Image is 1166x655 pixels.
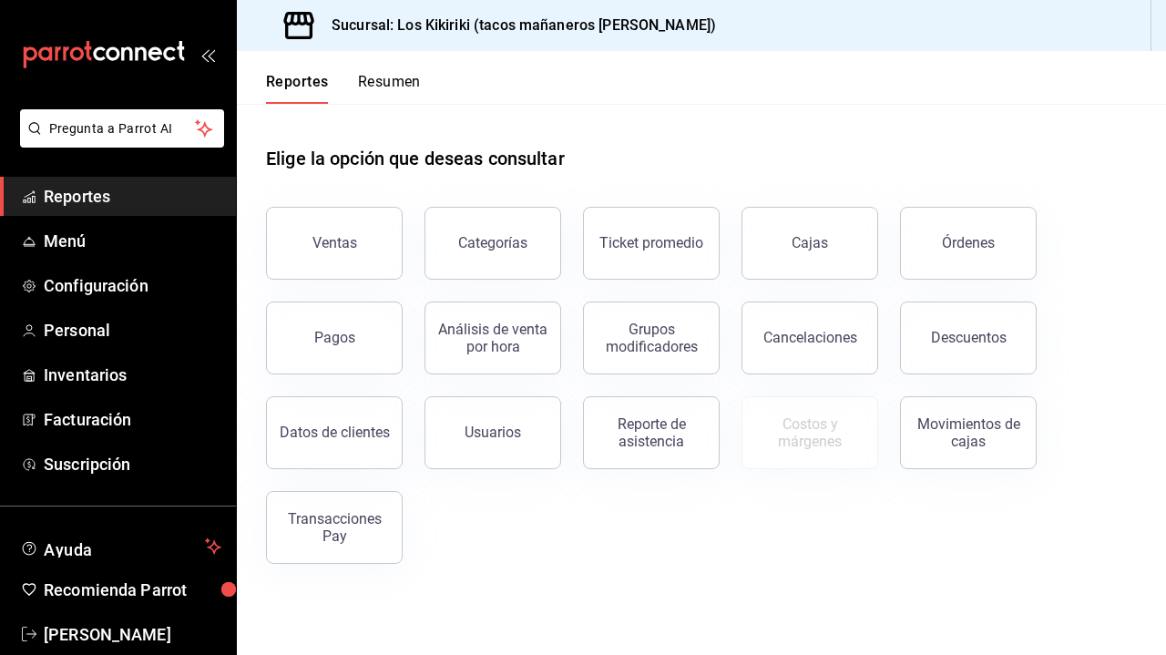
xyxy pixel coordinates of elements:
[583,396,720,469] button: Reporte de asistencia
[44,229,221,253] span: Menú
[900,396,1037,469] button: Movimientos de cajas
[266,302,403,374] button: Pagos
[458,234,527,251] div: Categorías
[742,396,878,469] button: Contrata inventarios para ver este reporte
[424,396,561,469] button: Usuarios
[792,234,828,251] div: Cajas
[753,415,866,450] div: Costos y márgenes
[44,578,221,602] span: Recomienda Parrot
[465,424,521,441] div: Usuarios
[595,415,708,450] div: Reporte de asistencia
[583,302,720,374] button: Grupos modificadores
[280,424,390,441] div: Datos de clientes
[900,207,1037,280] button: Órdenes
[266,145,565,172] h1: Elige la opción que deseas consultar
[44,318,221,343] span: Personal
[931,329,1007,346] div: Descuentos
[44,452,221,476] span: Suscripción
[266,396,403,469] button: Datos de clientes
[200,47,215,62] button: open_drawer_menu
[49,119,196,138] span: Pregunta a Parrot AI
[312,234,357,251] div: Ventas
[314,329,355,346] div: Pagos
[266,207,403,280] button: Ventas
[424,207,561,280] button: Categorías
[266,73,421,104] div: navigation tabs
[900,302,1037,374] button: Descuentos
[583,207,720,280] button: Ticket promedio
[266,73,329,104] button: Reportes
[266,491,403,564] button: Transacciones Pay
[942,234,995,251] div: Órdenes
[358,73,421,104] button: Resumen
[44,273,221,298] span: Configuración
[912,415,1025,450] div: Movimientos de cajas
[742,207,878,280] button: Cajas
[742,302,878,374] button: Cancelaciones
[278,510,391,545] div: Transacciones Pay
[44,363,221,387] span: Inventarios
[317,15,716,36] h3: Sucursal: Los Kikiriki (tacos mañaneros [PERSON_NAME])
[436,321,549,355] div: Análisis de venta por hora
[44,622,221,647] span: [PERSON_NAME]
[44,184,221,209] span: Reportes
[599,234,703,251] div: Ticket promedio
[44,536,198,558] span: Ayuda
[595,321,708,355] div: Grupos modificadores
[763,329,857,346] div: Cancelaciones
[424,302,561,374] button: Análisis de venta por hora
[44,407,221,432] span: Facturación
[20,109,224,148] button: Pregunta a Parrot AI
[13,132,224,151] a: Pregunta a Parrot AI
